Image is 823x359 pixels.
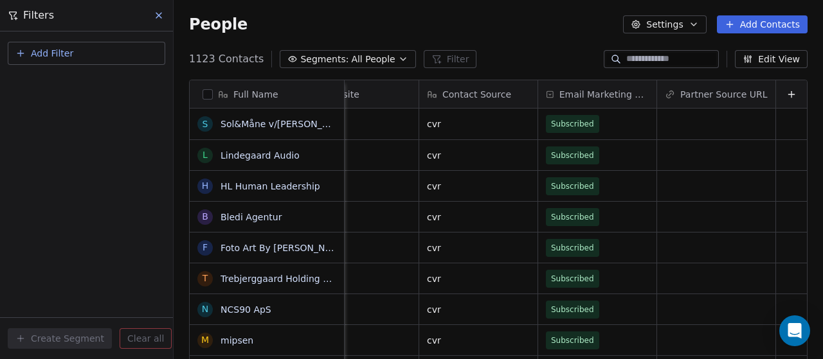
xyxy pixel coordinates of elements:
div: N [202,302,208,316]
span: Contact Source [442,88,511,101]
span: Segments: [300,53,348,66]
span: 1123 Contacts [189,51,264,67]
button: Add Contacts [717,15,808,33]
div: Website [300,80,419,108]
div: H [202,179,209,193]
div: B [202,210,208,223]
a: Lindegaard Audio [221,150,300,161]
span: Subscribed [551,272,594,285]
button: Settings [623,15,706,33]
button: Edit View [735,50,808,68]
span: Full Name [233,88,278,101]
div: S [203,118,208,131]
span: Email Marketing Consent [559,88,649,101]
span: Subscribed [551,303,594,316]
span: Subscribed [551,149,594,162]
span: Subscribed [551,241,594,254]
span: All People [351,53,395,66]
span: Subscribed [551,118,594,130]
span: People [189,15,248,34]
a: Sol&Måne v/[PERSON_NAME] [221,119,352,129]
div: Partner Source URL [657,80,775,108]
span: cvr [427,211,530,223]
span: cvr [427,149,530,162]
a: mipsen [221,335,253,346]
div: L [203,148,208,162]
a: Trebjerggaard Holding ApS [221,274,341,284]
div: m [201,333,209,347]
span: Partner Source URL [680,88,768,101]
span: cvr [427,118,530,130]
span: cvr [427,180,530,193]
div: F [203,241,208,254]
span: cvr [427,334,530,347]
a: NCS90 ApS [221,304,271,315]
span: Subscribed [551,334,594,347]
a: Foto Art By [PERSON_NAME] [221,243,348,253]
a: HL Human Leadership [221,181,320,191]
button: Filter [424,50,477,68]
span: Subscribed [551,211,594,223]
span: Subscribed [551,180,594,193]
span: cvr [427,303,530,316]
div: Open Intercom Messenger [779,315,810,346]
div: Full Name [190,80,344,108]
span: cvr [427,241,530,254]
div: Contact Source [419,80,538,108]
a: Bledi Agentur [221,212,282,222]
div: T [203,272,208,285]
div: Email Marketing Consent [538,80,656,108]
span: cvr [427,272,530,285]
